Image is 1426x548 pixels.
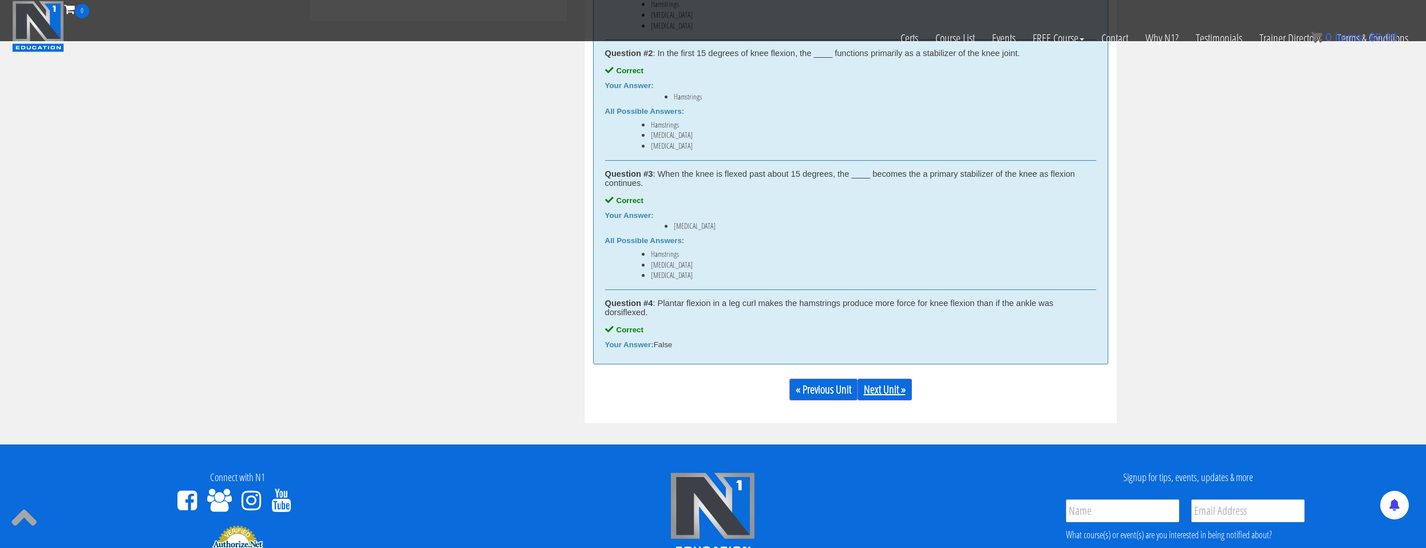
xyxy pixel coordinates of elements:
[959,472,1417,483] h4: Signup for tips, events, updates & more
[1325,31,1332,43] span: 0
[1335,31,1365,43] span: items:
[1369,31,1375,43] span: $
[1066,499,1179,522] input: Name
[605,107,685,116] b: All Possible Answers:
[12,1,64,52] img: n1-education
[1311,31,1322,43] img: icon11.png
[651,120,1073,129] li: Hamstrings
[605,81,654,90] b: Your Answer:
[789,379,858,400] a: « Previous Unit
[1251,18,1329,58] a: Trainer Directory
[1191,499,1305,522] input: Email Address
[1024,18,1093,58] a: FREE Course
[1311,31,1397,43] a: 0 items: $0.00
[674,92,1073,101] li: Hamstrings
[605,196,1096,205] div: Correct
[605,299,1096,317] div: : Plantar flexion in a leg curl makes the hamstrings produce more force for knee flexion than if ...
[1093,18,1137,58] a: Contact
[858,379,912,400] a: Next Unit »
[983,18,1024,58] a: Events
[605,169,1096,188] div: : When the knee is flexed past about 15 degrees, the ____ becomes the a primary stabilizer of the...
[1329,18,1417,58] a: Terms & Conditions
[1187,18,1251,58] a: Testimonials
[651,271,1073,280] li: [MEDICAL_DATA]
[9,472,467,483] h4: Connect with N1
[1369,31,1397,43] bdi: 0.00
[651,141,1073,150] li: [MEDICAL_DATA]
[75,4,89,18] span: 0
[64,1,89,17] a: 0
[605,325,1096,335] div: Correct
[892,18,927,58] a: Certs
[605,66,1096,76] div: Correct
[674,221,1073,231] li: [MEDICAL_DATA]
[651,130,1073,140] li: [MEDICAL_DATA]
[605,340,654,349] b: Your Answer:
[605,169,653,178] strong: Question #3
[927,18,983,58] a: Course List
[605,340,1096,350] div: False
[605,299,653,308] strong: Question #4
[651,260,1073,269] li: [MEDICAL_DATA]
[1137,18,1187,58] a: Why N1?
[605,236,685,245] b: All Possible Answers:
[651,249,1073,259] li: Hamstrings
[605,211,654,220] b: Your Answer:
[1066,528,1305,542] div: What course(s) or event(s) are you interested in being notified about?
